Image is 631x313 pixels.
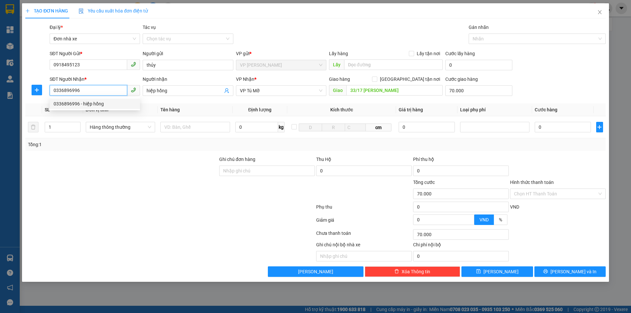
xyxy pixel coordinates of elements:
[445,85,512,96] input: Cước giao hàng
[50,50,140,57] div: SĐT Người Gửi
[160,107,180,112] span: Tên hàng
[240,60,322,70] span: VP LÊ HỒNG PHONG
[219,166,315,176] input: Ghi chú đơn hàng
[445,60,512,70] input: Cước lấy hàng
[54,100,136,107] div: 0336896996 - hiệp hồng
[479,217,489,222] span: VND
[50,76,140,83] div: SĐT Người Nhận
[591,3,609,22] button: Close
[476,269,481,274] span: save
[414,50,443,57] span: Lấy tận nơi
[32,85,42,95] button: plus
[219,157,255,162] label: Ghi chú đơn hàng
[399,107,423,112] span: Giá trị hàng
[596,124,603,130] span: plus
[457,103,532,116] th: Loại phụ phí
[550,268,596,275] span: [PERSON_NAME] và In
[10,43,53,48] strong: Hotline : 0889 23 23 23
[45,107,50,112] span: SL
[32,87,42,93] span: plus
[445,77,478,82] label: Cước giao hàng
[160,122,230,132] input: VD: Bàn, Ghế
[143,76,233,83] div: Người nhận
[143,50,233,57] div: Người gửi
[402,268,430,275] span: Xóa Thông tin
[248,107,271,112] span: Định lượng
[329,85,346,96] span: Giao
[224,88,229,93] span: user-add
[330,107,353,112] span: Kích thước
[54,21,110,30] span: LHP1410250258
[268,266,363,277] button: [PERSON_NAME]
[79,8,148,13] span: Yêu cầu xuất hóa đơn điện tử
[90,122,152,132] span: Hàng thông thường
[15,28,48,42] strong: PHIẾU GỬI HÀNG
[596,122,603,132] button: plus
[413,180,435,185] span: Tổng cước
[510,204,519,210] span: VND
[365,266,460,277] button: deleteXóa Thông tin
[346,85,443,96] input: Dọc đường
[377,76,443,83] span: [GEOGRAPHIC_DATA] tận nơi
[469,25,489,30] label: Gán nhãn
[510,180,554,185] label: Hình thức thanh toán
[28,141,244,148] div: Tổng: 1
[25,8,68,13] span: TẠO ĐƠN HÀNG
[597,10,602,15] span: close
[316,157,331,162] span: Thu Hộ
[399,122,455,132] input: 0
[236,50,326,57] div: VP gửi
[50,99,140,109] div: 0336896996 - hiệp hồng
[315,216,412,228] div: Giảm giá
[54,34,136,44] span: Đơn nhà xe
[25,9,30,13] span: plus
[461,266,533,277] button: save[PERSON_NAME]
[4,18,8,49] img: logo
[329,59,344,70] span: Lấy
[445,51,475,56] label: Cước lấy hàng
[322,123,345,131] input: R
[535,107,557,112] span: Cước hàng
[236,77,254,82] span: VP Nhận
[413,241,509,251] div: Chi phí nội bộ
[131,62,136,67] span: phone
[329,51,348,56] span: Lấy hàng
[28,122,38,132] button: delete
[394,269,399,274] span: delete
[345,123,366,131] input: C
[316,251,412,261] input: Nhập ghi chú
[13,5,49,27] strong: CÔNG TY TNHH VĨNH QUANG
[483,268,519,275] span: [PERSON_NAME]
[298,268,333,275] span: [PERSON_NAME]
[131,87,136,93] span: phone
[366,123,391,131] span: cm
[316,241,412,251] div: Ghi chú nội bộ nhà xe
[278,122,285,132] span: kg
[344,59,443,70] input: Dọc đường
[543,269,548,274] span: printer
[315,230,412,241] div: Chưa thanh toán
[329,77,350,82] span: Giao hàng
[240,86,322,96] span: VP Tú Mỡ
[50,25,63,30] span: Đại lý
[315,203,412,215] div: Phụ thu
[143,25,156,30] label: Tác vụ
[413,156,509,166] div: Phí thu hộ
[534,266,606,277] button: printer[PERSON_NAME] và In
[499,217,502,222] span: %
[299,123,322,131] input: D
[79,9,84,14] img: icon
